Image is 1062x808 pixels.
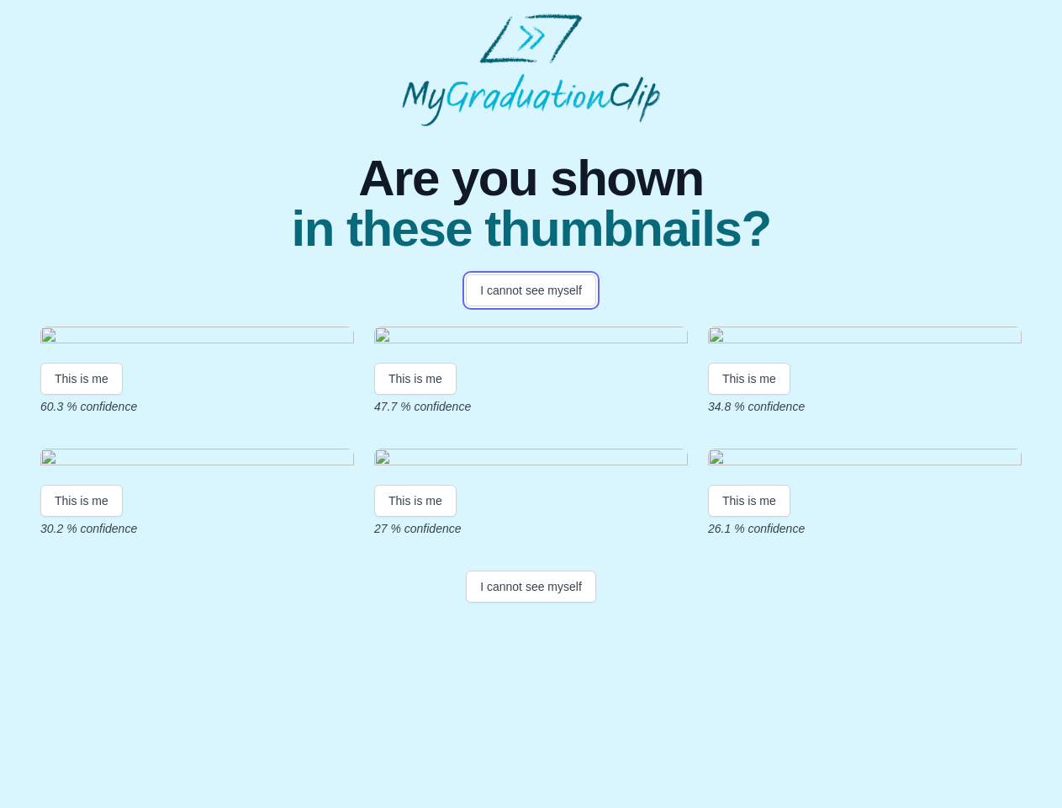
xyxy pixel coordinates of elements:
[374,327,688,349] img: 23f2b14f2db3d52dad4c80130a1852f7caba48aa.gif
[291,153,770,204] span: Are you shown
[708,363,790,395] button: This is me
[374,520,688,537] p: 27 % confidence
[374,485,457,517] button: This is me
[374,449,688,471] img: 50c2ca59a80fa32318cdeb682828632e1c5e55b8.gif
[466,571,596,603] button: I cannot see myself
[40,485,123,517] button: This is me
[374,363,457,395] button: This is me
[40,363,123,395] button: This is me
[40,449,354,471] img: 2c4b8d034d3dd2bbc751f1946ff15297cde9e704.gif
[708,449,1022,471] img: 7b6705014a9d22cb2c44d08cd64973ffcc558c69.gif
[708,327,1022,349] img: f8d73e0e4a941cee5e8dd35fceaf6c456d4c93e1.gif
[374,398,688,415] p: 47.7 % confidence
[708,398,1022,415] p: 34.8 % confidence
[466,274,596,306] button: I cannot see myself
[402,13,661,126] img: MyGraduationClip
[708,520,1022,537] p: 26.1 % confidence
[291,204,770,254] span: in these thumbnails?
[40,520,354,537] p: 30.2 % confidence
[708,485,790,517] button: This is me
[40,327,354,349] img: cfe08ccb938475e5439ed7d17839f44a13fa88ba.gif
[40,398,354,415] p: 60.3 % confidence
